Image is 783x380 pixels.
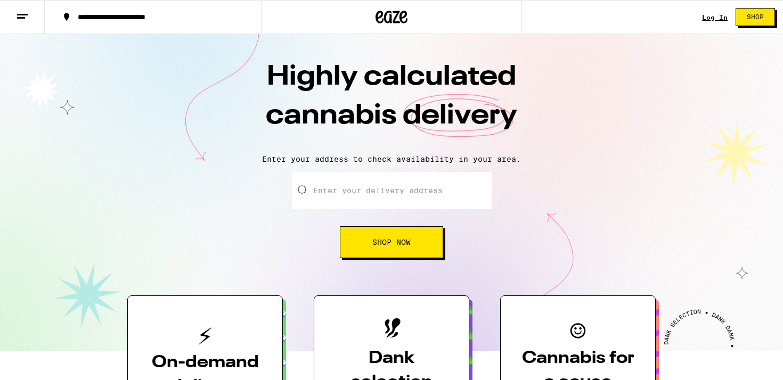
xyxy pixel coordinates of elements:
span: Shop Now [372,238,411,246]
p: Enter your address to check availability in your area. [11,155,772,163]
a: Shop [728,8,783,26]
button: Shop Now [340,226,443,258]
a: Log In [702,14,728,21]
h1: Highly calculated cannabis delivery [205,58,578,146]
span: Shop [747,14,764,20]
button: Shop [736,8,775,26]
input: Enter your delivery address [292,172,492,209]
